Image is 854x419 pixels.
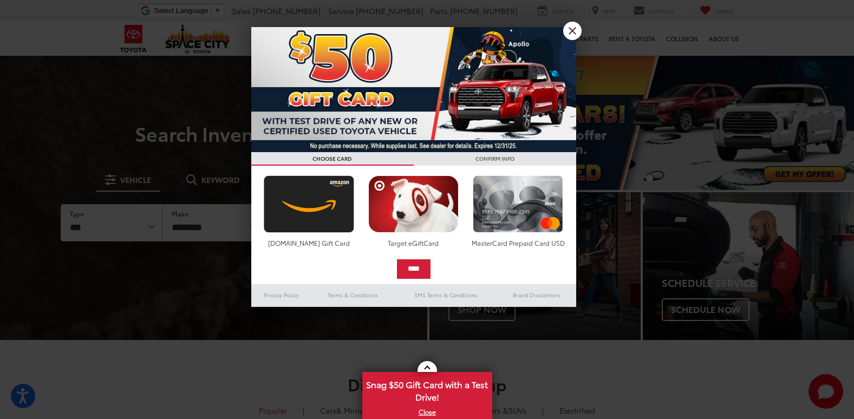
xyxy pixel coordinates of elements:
[470,238,566,247] div: MasterCard Prepaid Card USD
[251,27,576,152] img: 53411_top_152338.jpg
[251,289,312,302] a: Privacy Policy
[414,152,576,166] h3: CONFIRM INFO
[261,238,357,247] div: [DOMAIN_NAME] Gift Card
[366,175,461,233] img: targetcard.png
[363,373,491,406] span: Snag $50 Gift Card with a Test Drive!
[395,289,497,302] a: SMS Terms & Conditions
[497,289,576,302] a: Brand Disclaimers
[261,175,357,233] img: amazoncard.png
[311,289,394,302] a: Terms & Conditions
[366,238,461,247] div: Target eGiftCard
[470,175,566,233] img: mastercard.png
[251,152,414,166] h3: CHOOSE CARD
